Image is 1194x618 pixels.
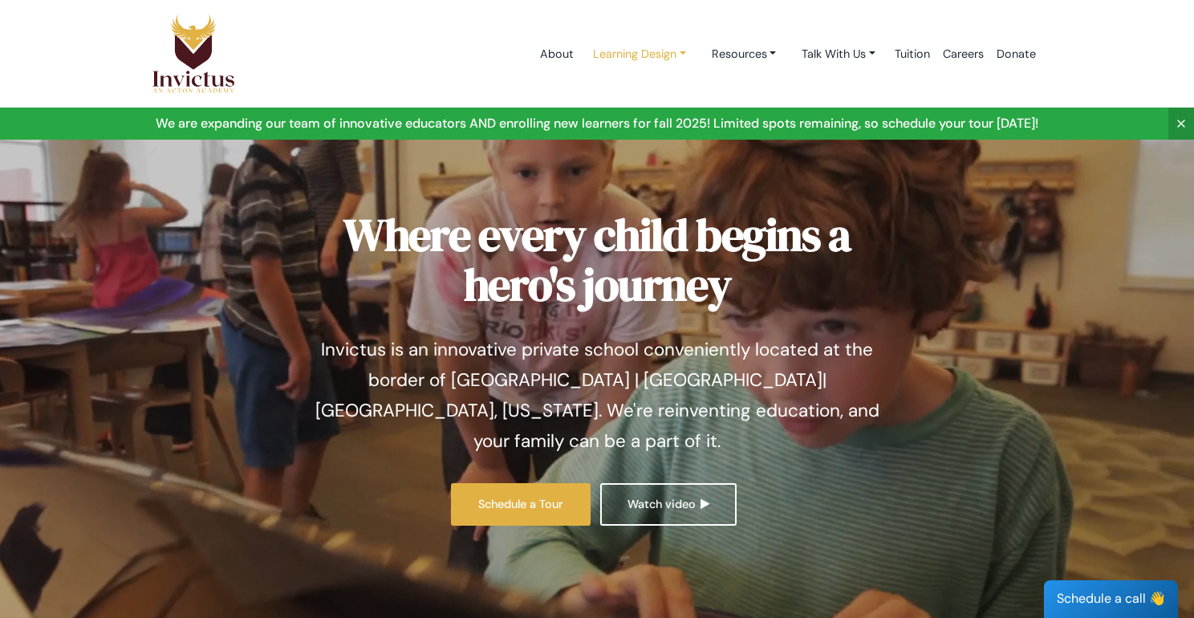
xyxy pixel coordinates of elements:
a: Learning Design [580,39,699,69]
img: Logo [152,14,235,94]
p: Invictus is an innovative private school conveniently located at the border of [GEOGRAPHIC_DATA] ... [304,335,890,457]
a: Schedule a Tour [451,483,591,526]
div: Schedule a call 👋 [1044,580,1178,618]
a: Resources [699,39,790,69]
a: Donate [990,20,1042,88]
a: Talk With Us [789,39,888,69]
a: Tuition [888,20,936,88]
a: Careers [936,20,990,88]
a: Watch video [600,483,736,526]
a: About [534,20,580,88]
h1: Where every child begins a hero's journey [304,210,890,309]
